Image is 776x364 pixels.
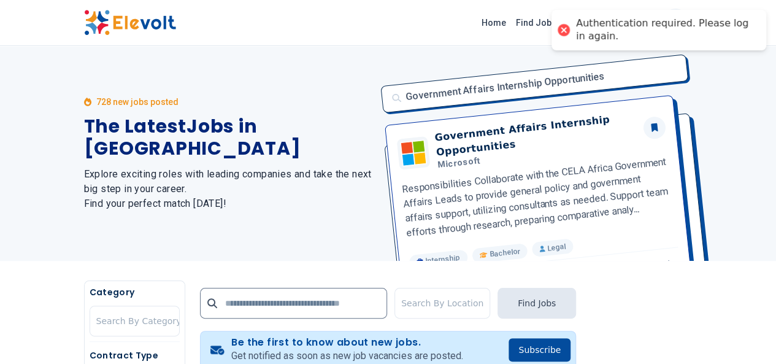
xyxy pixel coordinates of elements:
[576,17,754,43] div: Authentication required. Please log in again.
[509,338,570,362] button: Subscribe
[84,10,176,36] img: Elevolt
[497,288,576,319] button: Find Jobs
[231,336,463,349] h4: Be the first to know about new jobs.
[84,167,374,211] h2: Explore exciting roles with leading companies and take the next big step in your career. Find you...
[511,13,561,33] a: Find Jobs
[715,305,776,364] iframe: Chat Widget
[231,349,463,363] p: Get notified as soon as new job vacancies are posted.
[477,13,511,33] a: Home
[96,96,179,108] p: 728 new jobs posted
[90,286,180,298] h5: Category
[663,9,688,33] button: J
[84,115,374,160] h1: The Latest Jobs in [GEOGRAPHIC_DATA]
[90,349,180,362] h5: Contract Type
